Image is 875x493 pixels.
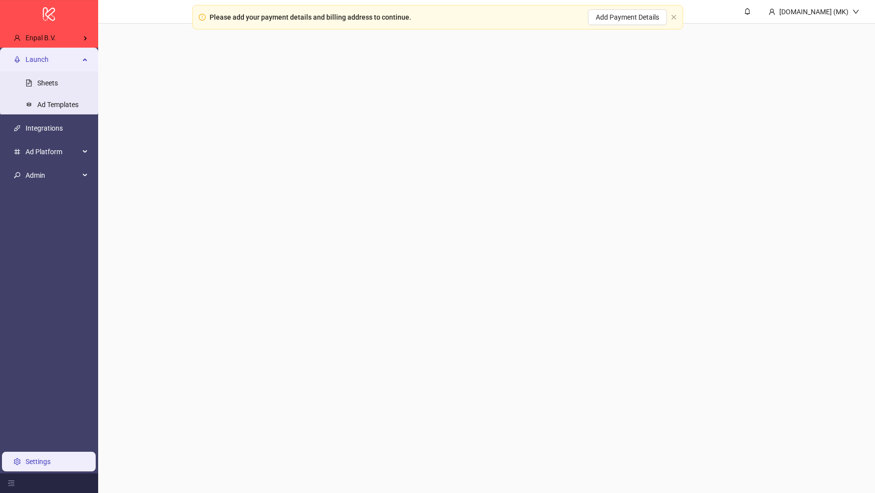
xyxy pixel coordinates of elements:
button: close [671,14,677,21]
span: user [14,34,21,41]
span: rocket [14,56,21,63]
a: Sheets [37,79,58,87]
a: Settings [26,458,51,466]
a: Integrations [26,124,63,132]
span: Admin [26,165,80,185]
span: down [852,8,859,15]
span: exclamation-circle [199,14,206,21]
span: menu-fold [8,480,15,487]
button: Add Payment Details [588,9,667,25]
span: Enpal B.V. [26,34,56,42]
span: bell [744,8,751,15]
div: Please add your payment details and billing address to continue. [210,12,411,23]
span: user [769,8,775,15]
span: close [671,14,677,20]
div: [DOMAIN_NAME] (MK) [775,6,852,17]
span: Ad Platform [26,142,80,162]
a: Ad Templates [37,101,79,109]
span: Add Payment Details [596,13,659,21]
span: number [14,148,21,155]
span: key [14,172,21,179]
span: Launch [26,50,80,69]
